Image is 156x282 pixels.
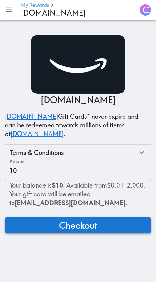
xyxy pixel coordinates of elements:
[10,148,138,157] div: Terms & Conditions
[9,158,26,165] label: Amount
[31,35,125,94] img: Amazon.com
[5,112,58,120] a: [DOMAIN_NAME]
[137,2,154,18] button: C
[143,5,149,16] span: C
[52,181,63,189] b: $10
[15,199,126,207] span: [EMAIL_ADDRESS][DOMAIN_NAME]
[5,112,151,138] p: Gift Cards* never expire and can be redeemed towards millions of items at .
[5,145,151,161] div: Terms & Conditions
[5,217,151,233] button: Checkout
[21,2,49,8] a: My Rewards
[41,94,115,106] p: [DOMAIN_NAME]
[21,8,132,17] h4: [DOMAIN_NAME]
[9,181,145,207] span: Your balance is . Available from $0.01 - 2,000 . Your gift card will be emailed to .
[11,130,64,138] a: [DOMAIN_NAME]
[59,219,97,232] span: Checkout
